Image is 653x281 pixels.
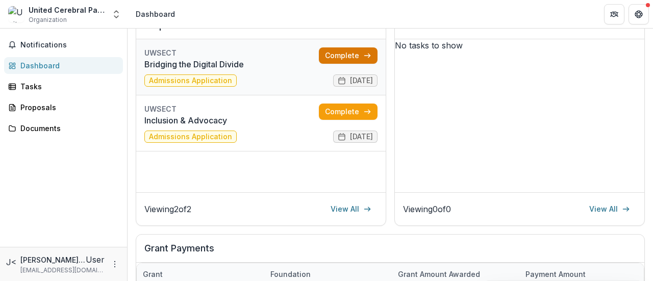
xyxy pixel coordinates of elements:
span: Organization [29,15,67,24]
h2: Proposals [144,20,378,39]
a: Inclusion & Advocacy [144,114,319,126]
a: Documents [4,120,123,137]
a: Dashboard [4,57,123,74]
span: Notifications [20,41,119,49]
img: United Cerebral Palsy Association of Eastern Connecticut Inc. [8,6,24,22]
a: Complete [319,47,378,64]
p: [PERSON_NAME] <[EMAIL_ADDRESS][DOMAIN_NAME]> <[EMAIL_ADDRESS][DOMAIN_NAME]> [20,254,86,265]
p: User [86,253,105,266]
a: Bridging the Digital Divide [144,58,319,70]
p: Viewing 0 of 0 [403,203,451,215]
a: Tasks [4,78,123,95]
a: Proposals [4,99,123,116]
div: Grant amount awarded [392,269,486,279]
div: Proposals [20,102,115,113]
button: Open entity switcher [109,4,123,24]
nav: breadcrumb [132,7,179,21]
p: Viewing 2 of 2 [144,203,191,215]
div: Documents [20,123,115,134]
div: Tasks [20,81,115,92]
button: Get Help [629,4,649,24]
div: Dashboard [136,9,175,19]
a: View All [583,201,636,217]
a: View All [324,201,378,217]
button: Partners [604,4,624,24]
p: No tasks to show [395,39,644,52]
div: Dashboard [20,60,115,71]
div: Joanna Marrero <grants@ucpect.org> <grants@ucpect.org> [6,256,16,268]
p: [EMAIL_ADDRESS][DOMAIN_NAME] [20,266,105,275]
h2: Tasks [403,20,636,39]
div: Foundation [264,269,317,279]
div: United Cerebral Palsy Association of Eastern [US_STATE] Inc. [29,5,105,15]
h2: Grant Payments [144,243,636,262]
div: Grant [137,269,169,279]
a: Complete [319,104,378,120]
div: Payment Amount [519,269,592,279]
button: More [109,258,121,270]
button: Notifications [4,37,123,53]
